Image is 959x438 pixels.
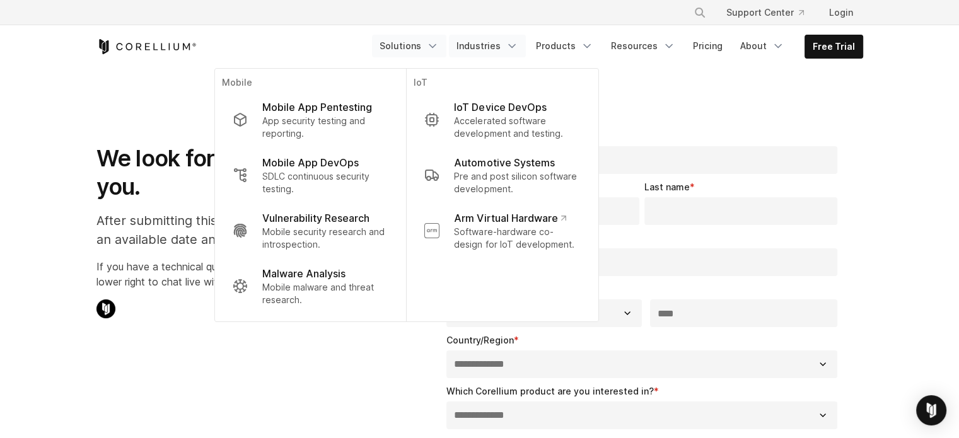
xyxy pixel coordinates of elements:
h1: We look forward to meeting you. [96,144,401,201]
p: Mobile malware and threat research. [262,281,388,306]
p: Arm Virtual Hardware [454,210,566,226]
p: IoT Device DevOps [454,100,546,115]
a: Mobile App DevOps SDLC continuous security testing. [222,147,398,203]
a: Free Trial [805,35,863,58]
p: Accelerated software development and testing. [454,115,580,140]
p: Vulnerability Research [262,210,369,226]
button: Search [689,1,711,24]
a: About [733,35,792,57]
a: Solutions [372,35,446,57]
p: Mobile App Pentesting [262,100,372,115]
a: Resources [603,35,683,57]
a: Arm Virtual Hardware Software-hardware co-design for IoT development. [414,203,590,258]
span: Country/Region [446,335,514,345]
p: Mobile [222,76,398,92]
p: Automotive Systems [454,155,554,170]
a: Login [819,1,863,24]
a: Corellium Home [96,39,197,54]
p: Mobile security research and introspection. [262,226,388,251]
div: Navigation Menu [678,1,863,24]
p: Software-hardware co-design for IoT development. [454,226,580,251]
div: Navigation Menu [372,35,863,59]
a: Mobile App Pentesting App security testing and reporting. [222,92,398,147]
a: Pricing [685,35,730,57]
a: IoT Device DevOps Accelerated software development and testing. [414,92,590,147]
p: Pre and post silicon software development. [454,170,580,195]
img: Corellium Chat Icon [96,299,115,318]
p: Malware Analysis [262,266,346,281]
a: Malware Analysis Mobile malware and threat research. [222,258,398,314]
p: If you have a technical question, click on the Corellium icon in the lower right to chat live wit... [96,259,401,289]
span: Last name [644,182,690,192]
a: Support Center [716,1,814,24]
p: App security testing and reporting. [262,115,388,140]
span: Which Corellium product are you interested in? [446,386,654,396]
p: Mobile App DevOps [262,155,359,170]
a: Products [528,35,601,57]
a: Automotive Systems Pre and post silicon software development. [414,147,590,203]
p: After submitting this form you'll be able to select an available date and time for a virtual meet... [96,211,401,249]
p: SDLC continuous security testing. [262,170,388,195]
p: IoT [414,76,590,92]
a: Industries [449,35,526,57]
div: Open Intercom Messenger [916,395,946,425]
a: Vulnerability Research Mobile security research and introspection. [222,203,398,258]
